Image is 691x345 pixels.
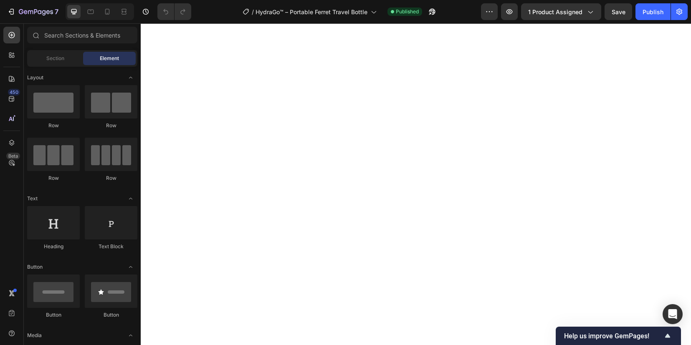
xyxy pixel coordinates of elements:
span: Toggle open [124,71,137,84]
span: 1 product assigned [528,8,582,16]
div: Beta [6,153,20,159]
span: Toggle open [124,329,137,342]
span: / [252,8,254,16]
span: Media [27,332,42,339]
span: Published [396,8,419,15]
span: Toggle open [124,260,137,274]
span: HydraGo™ – Portable Ferret Travel Bottle [256,8,367,16]
input: Search Sections & Elements [27,27,137,43]
span: Element [100,55,119,62]
span: Save [612,8,625,15]
div: 450 [8,89,20,96]
div: Button [27,311,80,319]
div: Open Intercom Messenger [663,304,683,324]
span: Section [46,55,64,62]
span: Layout [27,74,43,81]
button: Publish [635,3,671,20]
div: Publish [643,8,663,16]
div: Row [27,174,80,182]
div: Undo/Redo [157,3,191,20]
div: Heading [27,243,80,250]
p: 7 [55,7,58,17]
div: Button [85,311,137,319]
button: 1 product assigned [521,3,601,20]
span: Toggle open [124,192,137,205]
div: Row [85,174,137,182]
div: Row [27,122,80,129]
button: 7 [3,3,62,20]
iframe: Design area [141,23,691,345]
span: Text [27,195,38,202]
button: Show survey - Help us improve GemPages! [564,331,673,341]
div: Text Block [85,243,137,250]
span: Help us improve GemPages! [564,332,663,340]
button: Save [605,3,632,20]
div: Row [85,122,137,129]
span: Button [27,263,43,271]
